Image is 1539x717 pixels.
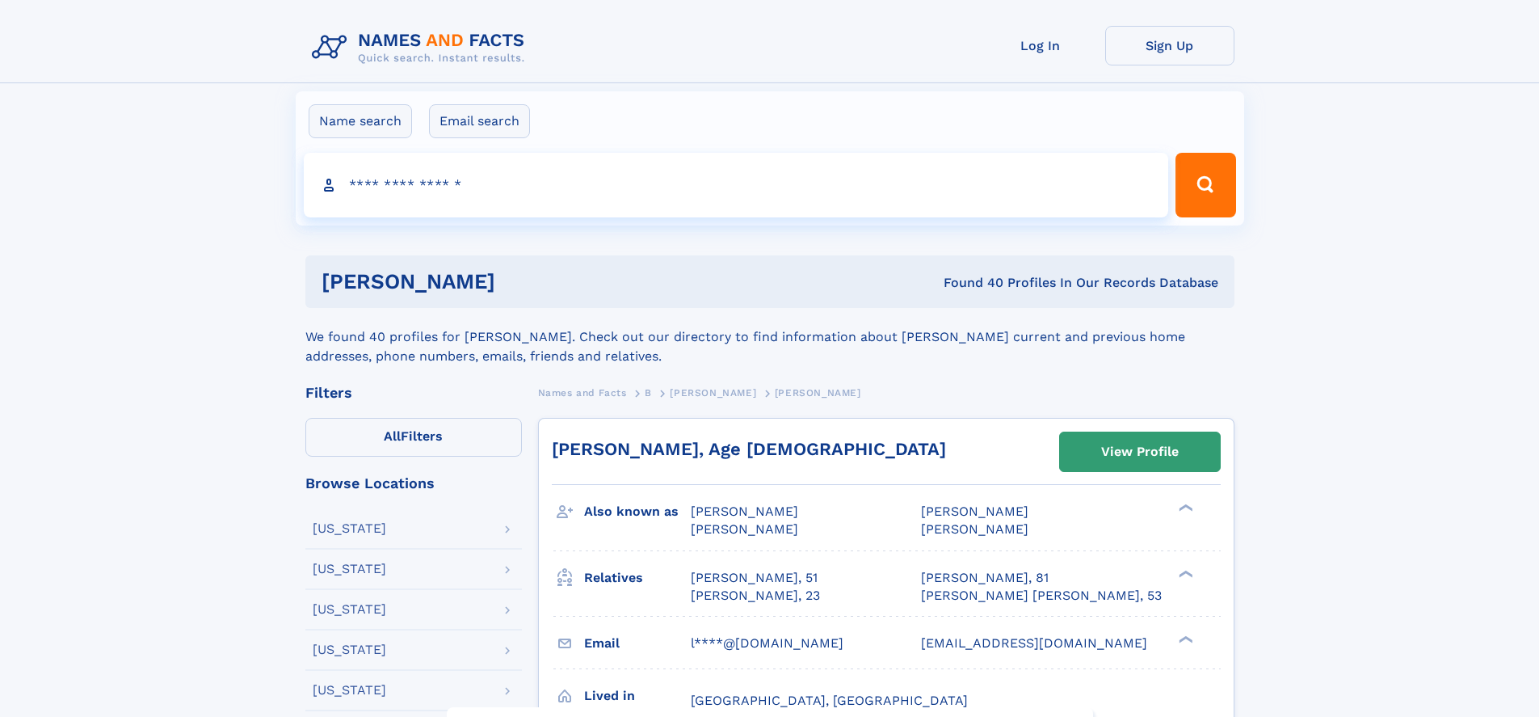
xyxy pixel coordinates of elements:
input: search input [304,153,1169,217]
a: [PERSON_NAME], 81 [921,569,1049,587]
span: All [384,428,401,444]
a: Log In [976,26,1105,65]
a: View Profile [1060,432,1220,471]
span: [PERSON_NAME] [691,504,798,519]
label: Email search [429,104,530,138]
h3: Relatives [584,564,691,592]
span: [PERSON_NAME] [775,387,861,399]
div: [US_STATE] [313,563,386,576]
span: [EMAIL_ADDRESS][DOMAIN_NAME] [921,635,1147,651]
div: [US_STATE] [313,643,386,656]
a: B [645,382,652,403]
div: ❯ [1175,634,1194,644]
span: [GEOGRAPHIC_DATA], [GEOGRAPHIC_DATA] [691,693,968,708]
div: [US_STATE] [313,603,386,616]
a: [PERSON_NAME], 23 [691,587,820,605]
a: [PERSON_NAME], Age [DEMOGRAPHIC_DATA] [552,439,946,459]
div: View Profile [1101,433,1179,470]
div: [US_STATE] [313,684,386,697]
h3: Email [584,630,691,657]
div: ❯ [1175,568,1194,579]
button: Search Button [1175,153,1235,217]
div: Filters [305,386,522,400]
span: [PERSON_NAME] [921,521,1028,537]
h3: Lived in [584,682,691,710]
a: Sign Up [1105,26,1234,65]
span: [PERSON_NAME] [670,387,756,399]
label: Name search [309,104,412,138]
h1: [PERSON_NAME] [322,272,720,292]
h3: Also known as [584,498,691,525]
div: Browse Locations [305,476,522,491]
div: [US_STATE] [313,522,386,535]
span: [PERSON_NAME] [921,504,1028,519]
div: We found 40 profiles for [PERSON_NAME]. Check out our directory to find information about [PERSON... [305,308,1234,366]
img: Logo Names and Facts [305,26,538,70]
a: Names and Facts [538,382,627,403]
label: Filters [305,418,522,457]
a: [PERSON_NAME] [670,382,756,403]
a: [PERSON_NAME], 51 [691,569,818,587]
span: [PERSON_NAME] [691,521,798,537]
span: B [645,387,652,399]
div: ❯ [1175,503,1194,513]
a: [PERSON_NAME] [PERSON_NAME], 53 [921,587,1162,605]
div: Found 40 Profiles In Our Records Database [719,274,1218,292]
